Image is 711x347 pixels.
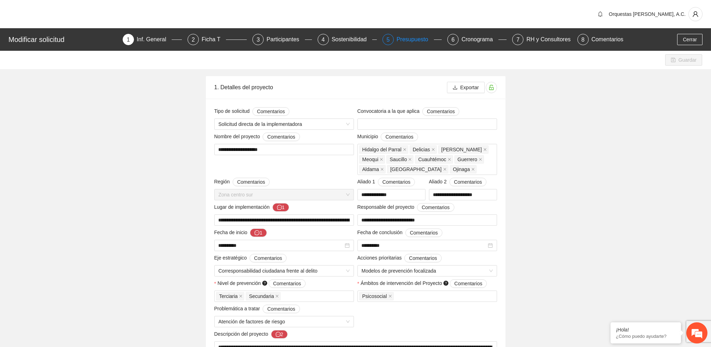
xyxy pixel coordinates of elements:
span: Meoqui [359,155,385,164]
span: close [388,294,392,298]
span: close [380,158,383,161]
span: Problemática a tratar [214,305,300,313]
div: 1. Detalles del proyecto [214,77,447,97]
span: close [380,168,384,171]
span: 5 [386,37,390,43]
div: 2Ficha T [188,34,247,45]
span: question-circle [262,281,267,286]
span: Convocatoria a la que aplica [357,107,460,116]
button: bell [595,8,606,20]
span: question-circle [443,281,448,286]
span: Comentarios [409,254,437,262]
div: 8Comentarios [577,34,624,45]
span: Ojinaga [450,165,477,173]
span: Comentarios [237,178,265,186]
span: Corresponsabilidad ciudadana frente al delito [219,266,350,276]
div: Comentarios [592,34,624,45]
span: Nombre del proyecto [214,133,300,141]
button: Nivel de prevención question-circle [269,279,306,288]
button: Fecha de conclusión [405,229,442,237]
button: Fecha de inicio [250,229,267,237]
span: download [453,85,458,91]
span: Comentarios [267,305,295,313]
button: Responsable del proyecto [417,203,454,212]
span: Descripción del proyecto [214,330,288,339]
div: 4Sostenibilidad [318,34,377,45]
span: Saucillo [386,155,413,164]
span: Comentarios [410,229,438,237]
button: Región [233,178,270,186]
span: close [239,294,243,298]
span: Delicias [410,145,437,154]
span: Secundaria [249,292,274,300]
span: user [689,11,702,17]
button: Lugar de implementación [272,203,289,212]
span: Modelos de prevención focalizada [362,266,493,276]
span: Aliado 2 [429,178,487,186]
span: Comentarios [273,280,301,287]
button: Municipio [381,133,418,141]
div: Ficha T [202,34,226,45]
span: Comentarios [454,178,482,186]
span: Hidalgo del Parral [359,145,408,154]
span: Ojinaga [453,165,470,173]
span: Secundaria [246,292,281,300]
span: Atención de factores de riesgo [219,316,350,327]
div: Participantes [266,34,305,45]
span: bell [595,11,606,17]
button: Nombre del proyecto [263,133,300,141]
button: Cerrar [677,34,703,45]
span: Aldama [359,165,386,173]
div: ¡Hola! [616,327,676,333]
span: Hidalgo del Parral [362,146,402,153]
span: Estamos en línea. [41,94,97,165]
span: Fecha de conclusión [357,229,443,237]
span: Región [214,178,270,186]
div: 6Cronograma [447,34,507,45]
span: Acciones prioritarias [357,254,442,262]
span: Solicitud directa de la implementadora [219,119,350,129]
span: Aldama [362,165,379,173]
span: 1 [127,37,130,43]
span: Comentarios [454,280,482,287]
div: Chatee con nosotros ahora [37,36,118,45]
span: message [276,332,281,337]
div: 5Presupuesto [382,34,442,45]
span: [PERSON_NAME] [441,146,482,153]
div: Modificar solicitud [8,34,118,45]
span: Comentarios [257,108,285,115]
span: Guerrero [458,156,477,163]
textarea: Escriba su mensaje y pulse “Intro” [4,193,134,217]
span: [GEOGRAPHIC_DATA] [390,165,442,173]
span: 2 [192,37,195,43]
span: Municipio [357,133,418,141]
span: close [403,148,406,151]
div: Cronograma [461,34,498,45]
span: Psicosocial [359,292,394,300]
div: Inf. General [137,34,172,45]
p: ¿Cómo puedo ayudarte? [616,334,676,339]
button: Problemática a tratar [263,305,300,313]
span: unlock [486,85,497,90]
span: Aliado 1 [357,178,415,186]
button: Convocatoria a la que aplica [422,107,459,116]
span: close [408,158,412,161]
span: Zona centro sur [219,189,350,200]
span: Comentarios [382,178,410,186]
button: Aliado 1 [378,178,415,186]
div: RH y Consultores [526,34,576,45]
span: Comentarios [254,254,282,262]
span: Guerrero [454,155,484,164]
button: Aliado 2 [449,178,486,186]
span: 3 [257,37,260,43]
span: 8 [581,37,584,43]
div: 7RH y Consultores [512,34,571,45]
button: saveGuardar [665,54,702,66]
span: Meoqui [362,156,379,163]
span: Comentarios [267,133,295,141]
span: close [275,294,279,298]
span: Cuauhtémoc [415,155,453,164]
span: close [448,158,451,161]
button: downloadExportar [447,82,485,93]
span: message [255,230,259,236]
